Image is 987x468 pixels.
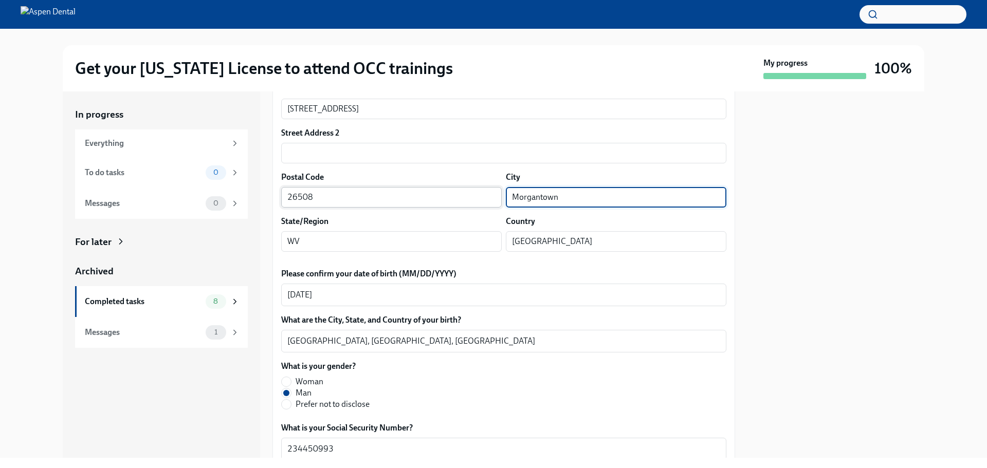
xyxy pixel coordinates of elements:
div: Completed tasks [85,296,202,307]
label: Postal Code [281,172,324,183]
label: Country [506,216,535,227]
div: For later [75,235,112,249]
strong: My progress [763,58,808,69]
label: Street Address 2 [281,127,339,139]
label: City [506,172,520,183]
label: What is your Social Security Number? [281,422,726,434]
div: To do tasks [85,167,202,178]
a: Messages0 [75,188,248,219]
span: 8 [207,297,224,305]
span: Prefer not to disclose [296,399,370,410]
span: Woman [296,376,323,387]
span: 1 [208,328,224,336]
a: To do tasks0 [75,157,248,188]
div: Messages [85,198,202,209]
textarea: [GEOGRAPHIC_DATA], [GEOGRAPHIC_DATA], [GEOGRAPHIC_DATA] [287,335,720,347]
textarea: [DATE] [287,289,720,301]
a: Everything [75,129,248,157]
a: For later [75,235,248,249]
div: Messages [85,327,202,338]
a: Archived [75,265,248,278]
img: Aspen Dental [21,6,76,23]
a: In progress [75,108,248,121]
h2: Get your [US_STATE] License to attend OCC trainings [75,58,453,79]
div: Everything [85,138,226,149]
a: Completed tasks8 [75,286,248,317]
span: 0 [207,169,225,176]
label: What are the City, State, and Country of your birth? [281,314,726,326]
label: Please confirm your date of birth (MM/DD/YYYY) [281,268,726,279]
h3: 100% [874,59,912,78]
label: State/Region [281,216,328,227]
span: 0 [207,199,225,207]
label: What is your gender? [281,361,378,372]
textarea: 234450993 [287,443,720,455]
span: Man [296,387,312,399]
a: Messages1 [75,317,248,348]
